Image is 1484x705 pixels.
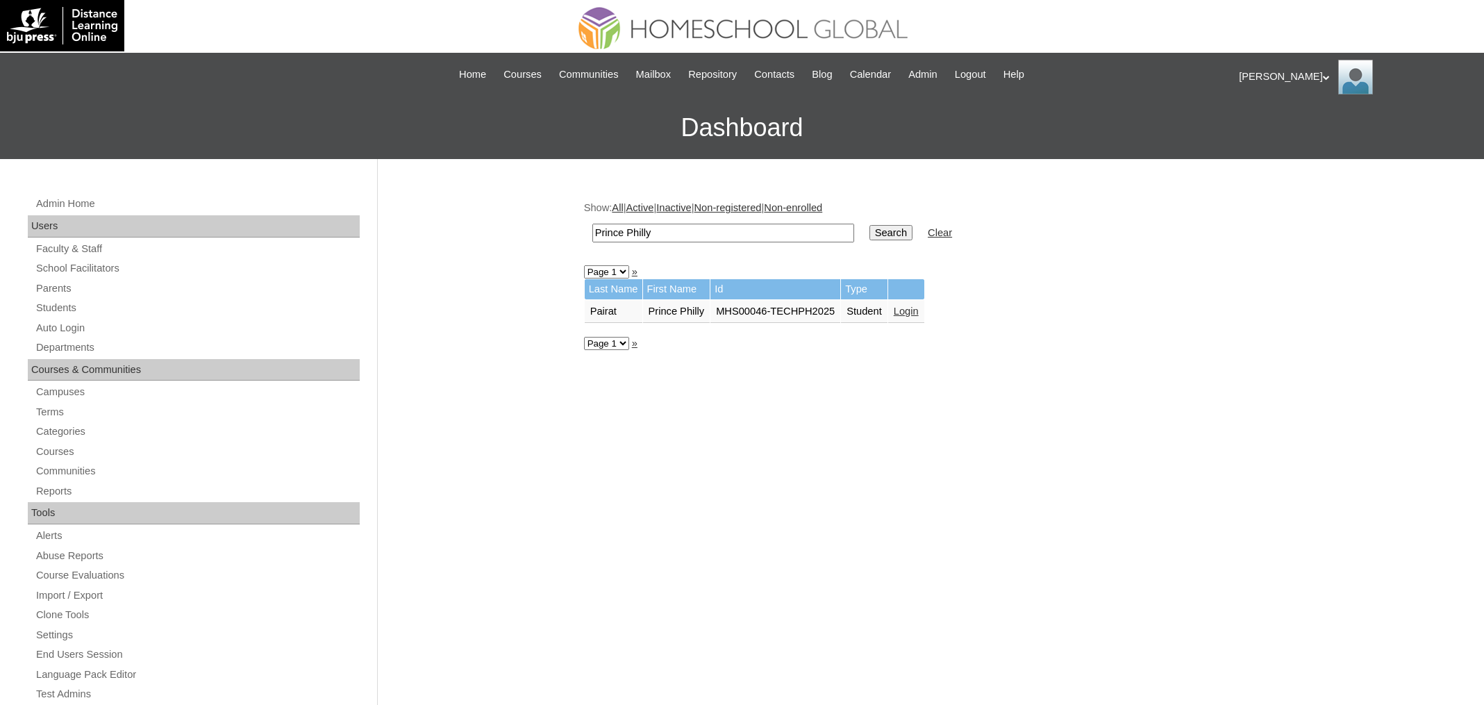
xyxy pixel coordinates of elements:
[35,339,360,356] a: Departments
[7,97,1477,159] h3: Dashboard
[841,300,887,324] td: Student
[894,306,919,317] a: Login
[901,67,944,83] a: Admin
[612,202,623,213] a: All
[632,266,637,277] a: »
[35,423,360,440] a: Categories
[35,666,360,683] a: Language Pack Editor
[35,195,360,213] a: Admin Home
[843,67,898,83] a: Calendar
[7,7,117,44] img: logo-white.png
[656,202,692,213] a: Inactive
[35,587,360,604] a: Import / Export
[35,320,360,337] a: Auto Login
[841,279,887,299] td: Type
[812,67,832,83] span: Blog
[681,67,744,83] a: Repository
[35,547,360,565] a: Abuse Reports
[850,67,891,83] span: Calendar
[997,67,1031,83] a: Help
[35,404,360,421] a: Terms
[35,627,360,644] a: Settings
[35,280,360,297] a: Parents
[28,359,360,381] div: Courses & Communities
[35,443,360,461] a: Courses
[584,201,1272,250] div: Show: | | | |
[35,527,360,545] a: Alerts
[747,67,801,83] a: Contacts
[35,463,360,480] a: Communities
[1003,67,1024,83] span: Help
[754,67,794,83] span: Contacts
[710,279,840,299] td: Id
[35,299,360,317] a: Students
[632,338,637,349] a: »
[1239,60,1470,94] div: [PERSON_NAME]
[452,67,493,83] a: Home
[497,67,549,83] a: Courses
[805,67,839,83] a: Blog
[764,202,822,213] a: Non-enrolled
[503,67,542,83] span: Courses
[35,646,360,663] a: End Users Session
[629,67,678,83] a: Mailbox
[948,67,993,83] a: Logout
[585,300,642,324] td: Pairat
[636,67,672,83] span: Mailbox
[688,67,737,83] span: Repository
[1338,60,1373,94] img: Ariane Ebuen
[28,502,360,524] div: Tools
[643,300,710,324] td: Prince Philly
[585,279,642,299] td: Last Name
[869,225,912,240] input: Search
[643,279,710,299] td: First Name
[559,67,619,83] span: Communities
[35,606,360,624] a: Clone Tools
[35,240,360,258] a: Faculty & Staff
[35,260,360,277] a: School Facilitators
[928,227,952,238] a: Clear
[694,202,762,213] a: Non-registered
[908,67,937,83] span: Admin
[626,202,653,213] a: Active
[710,300,840,324] td: MHS00046-TECHPH2025
[35,567,360,584] a: Course Evaluations
[35,383,360,401] a: Campuses
[592,224,854,242] input: Search
[35,483,360,500] a: Reports
[955,67,986,83] span: Logout
[35,686,360,703] a: Test Admins
[28,215,360,238] div: Users
[459,67,486,83] span: Home
[552,67,626,83] a: Communities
